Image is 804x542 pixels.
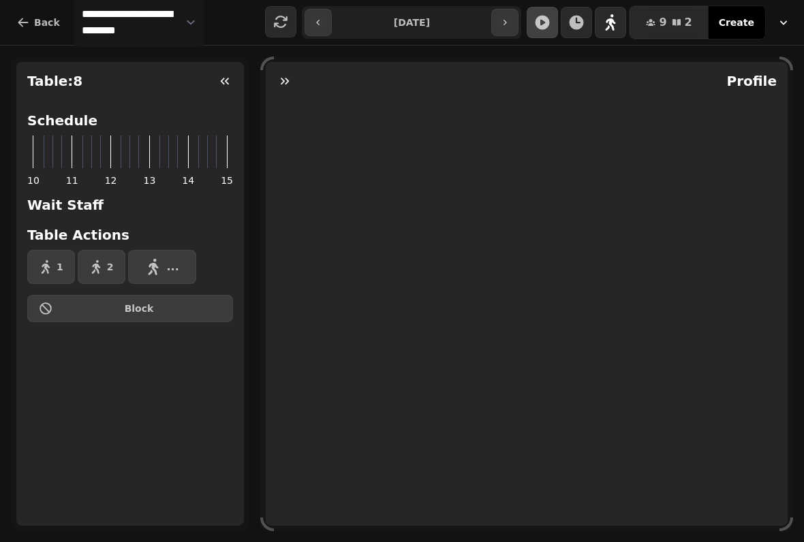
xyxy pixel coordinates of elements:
[721,71,777,91] h2: Profile
[78,250,125,284] button: 2
[27,295,233,322] button: Block
[167,261,179,272] span: ...
[27,111,97,130] h2: Schedule
[128,250,196,284] button: ...
[107,262,114,272] span: 2
[22,71,82,91] h2: Table: 8
[685,17,692,28] span: 2
[719,18,754,27] span: Create
[708,6,765,39] button: Create
[182,174,194,187] span: 14
[57,304,221,313] span: Block
[34,18,60,27] span: Back
[659,17,666,28] span: 9
[27,195,233,214] h2: Wait Staff
[27,250,75,284] button: 1
[66,174,78,187] span: 11
[221,174,233,187] span: 15
[27,174,40,187] span: 10
[143,174,155,187] span: 13
[27,225,233,244] h2: Table Actions
[630,6,708,39] button: 92
[105,174,117,187] span: 12
[57,262,63,272] span: 1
